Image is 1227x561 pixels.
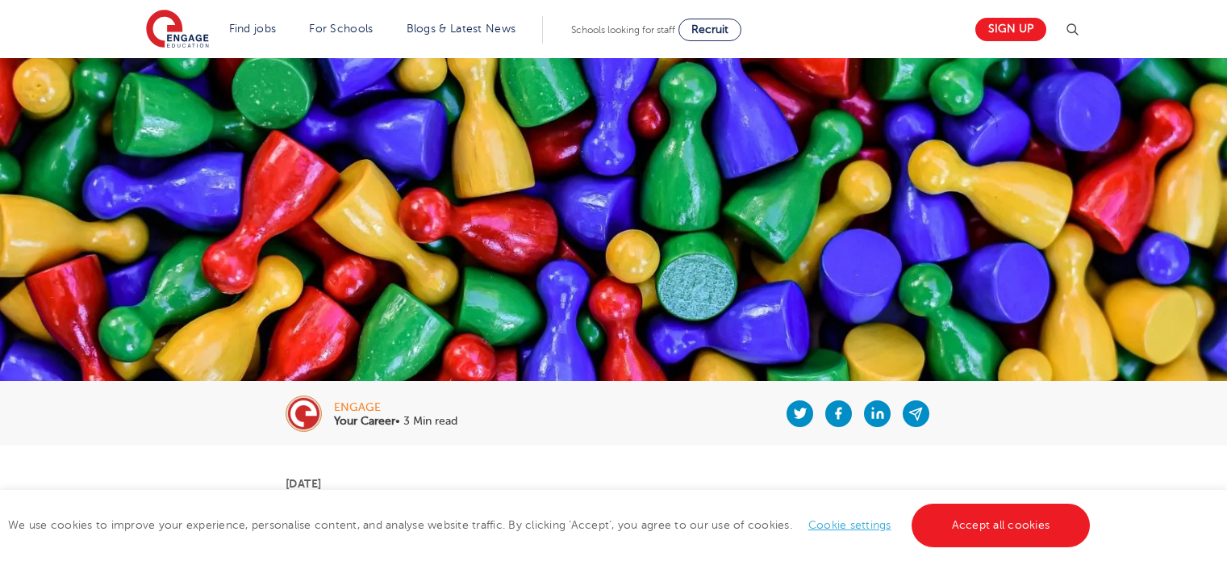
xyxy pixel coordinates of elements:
span: We use cookies to improve your experience, personalise content, and analyse website traffic. By c... [8,519,1094,531]
a: Accept all cookies [912,504,1091,547]
a: Recruit [678,19,741,41]
a: Blogs & Latest News [407,23,516,35]
a: Cookie settings [808,519,891,531]
p: • 3 Min read [334,416,457,427]
div: engage [334,402,457,413]
b: Your Career [334,415,395,427]
span: Schools looking for staff [571,24,675,36]
a: For Schools [309,23,373,35]
a: Sign up [975,18,1046,41]
span: Recruit [691,23,728,36]
p: [DATE] [286,478,941,489]
a: Find jobs [229,23,277,35]
img: Engage Education [146,10,209,50]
